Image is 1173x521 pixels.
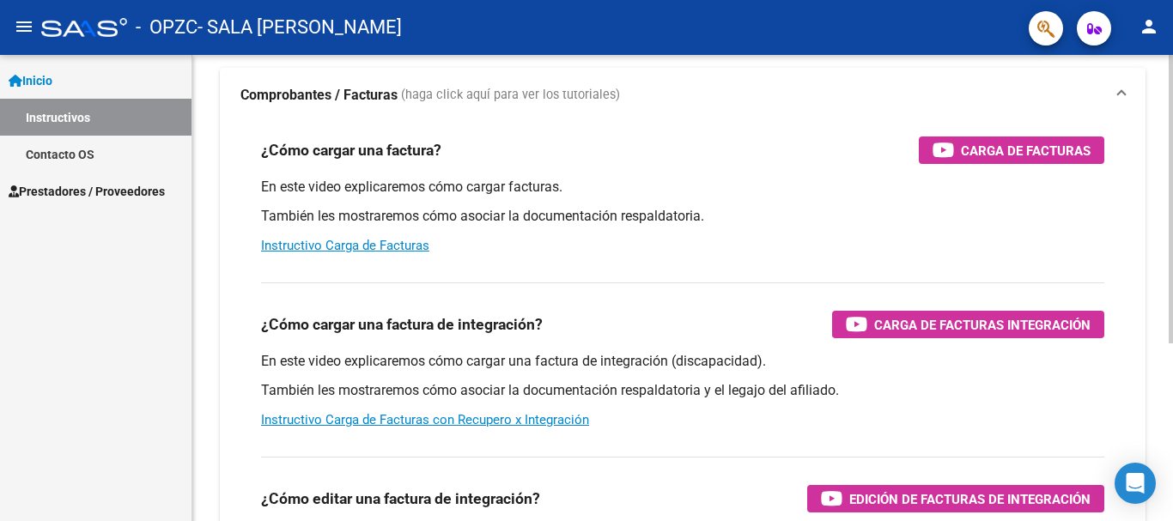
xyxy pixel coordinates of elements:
[961,140,1091,161] span: Carga de Facturas
[401,86,620,105] span: (haga click aquí para ver los tutoriales)
[261,352,1104,371] p: En este video explicaremos cómo cargar una factura de integración (discapacidad).
[220,68,1146,123] mat-expansion-panel-header: Comprobantes / Facturas (haga click aquí para ver los tutoriales)
[832,311,1104,338] button: Carga de Facturas Integración
[14,16,34,37] mat-icon: menu
[136,9,198,46] span: - OPZC
[1139,16,1159,37] mat-icon: person
[807,485,1104,512] button: Edición de Facturas de integración
[198,9,402,46] span: - SALA [PERSON_NAME]
[261,412,589,427] a: Instructivo Carga de Facturas con Recupero x Integración
[261,381,1104,400] p: También les mostraremos cómo asociar la documentación respaldatoria y el legajo del afiliado.
[1115,463,1156,504] div: Open Intercom Messenger
[240,86,398,105] strong: Comprobantes / Facturas
[261,138,441,162] h3: ¿Cómo cargar una factura?
[919,136,1104,164] button: Carga de Facturas
[261,178,1104,197] p: En este video explicaremos cómo cargar facturas.
[261,238,429,253] a: Instructivo Carga de Facturas
[849,488,1091,510] span: Edición de Facturas de integración
[874,314,1091,336] span: Carga de Facturas Integración
[9,71,52,90] span: Inicio
[261,487,540,511] h3: ¿Cómo editar una factura de integración?
[261,312,543,336] h3: ¿Cómo cargar una factura de integración?
[261,207,1104,226] p: También les mostraremos cómo asociar la documentación respaldatoria.
[9,182,165,201] span: Prestadores / Proveedores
